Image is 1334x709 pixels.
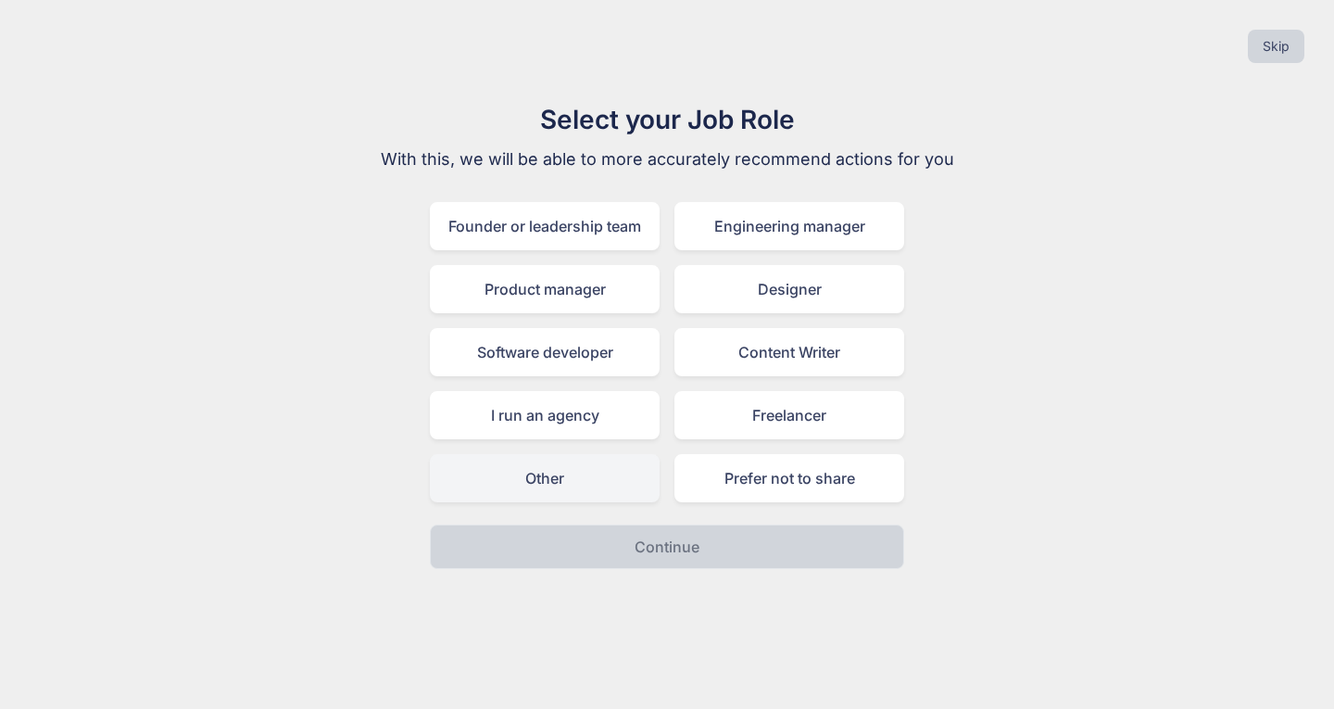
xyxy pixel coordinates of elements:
[430,265,660,313] div: Product manager
[674,265,904,313] div: Designer
[674,454,904,502] div: Prefer not to share
[356,146,978,172] p: With this, we will be able to more accurately recommend actions for you
[1248,30,1304,63] button: Skip
[674,202,904,250] div: Engineering manager
[635,536,699,558] p: Continue
[430,454,660,502] div: Other
[430,328,660,376] div: Software developer
[674,391,904,439] div: Freelancer
[674,328,904,376] div: Content Writer
[430,391,660,439] div: I run an agency
[430,525,904,569] button: Continue
[356,100,978,139] h1: Select your Job Role
[430,202,660,250] div: Founder or leadership team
